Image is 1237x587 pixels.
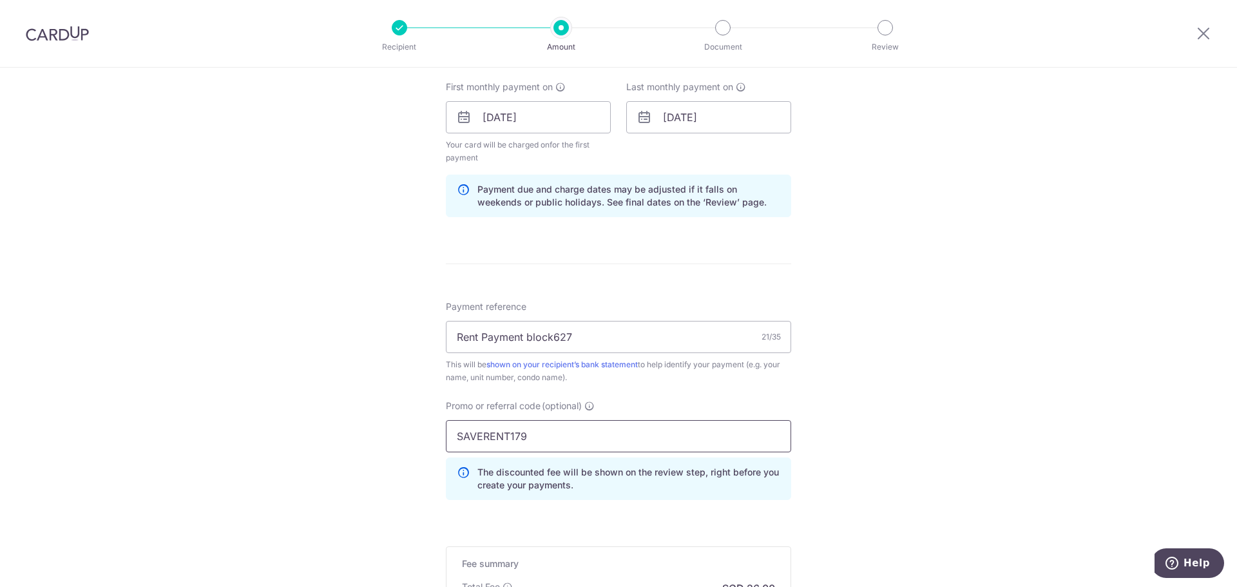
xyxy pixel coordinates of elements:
iframe: Opens a widget where you can find more information [1155,548,1224,581]
span: Payment reference [446,300,526,313]
p: Amount [513,41,609,53]
p: Payment due and charge dates may be adjusted if it falls on weekends or public holidays. See fina... [477,183,780,209]
a: shown on your recipient’s bank statement [486,360,638,369]
p: The discounted fee will be shown on the review step, right before you create your payments. [477,466,780,492]
h5: Fee summary [462,557,775,570]
p: Recipient [352,41,447,53]
div: 21/35 [762,331,781,343]
span: Your card will be charged on [446,139,611,164]
div: This will be to help identify your payment (e.g. your name, unit number, condo name). [446,358,791,384]
span: (optional) [542,399,582,412]
img: CardUp [26,26,89,41]
p: Document [675,41,771,53]
span: Last monthly payment on [626,81,733,93]
input: DD / MM / YYYY [626,101,791,133]
input: DD / MM / YYYY [446,101,611,133]
span: Promo or referral code [446,399,541,412]
span: First monthly payment on [446,81,553,93]
p: Review [838,41,933,53]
